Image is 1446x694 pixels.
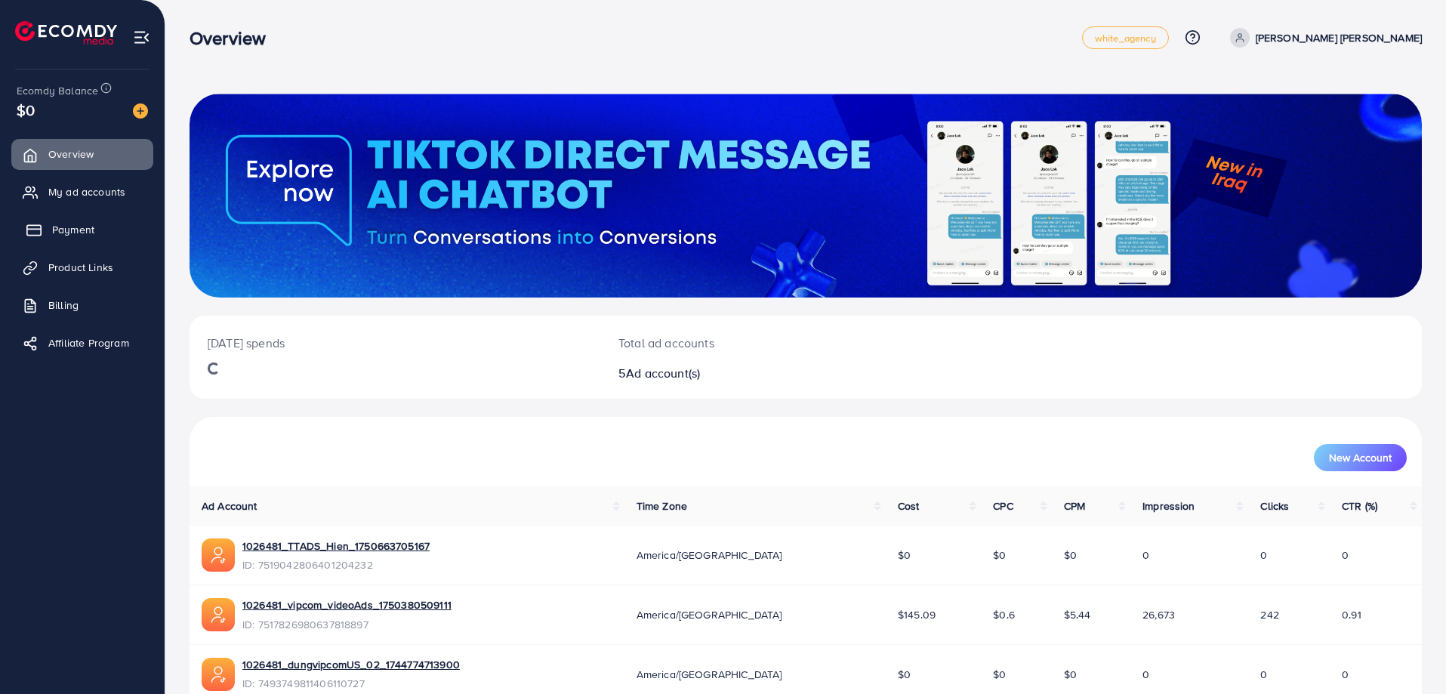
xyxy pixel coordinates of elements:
[133,103,148,119] img: image
[17,83,98,98] span: Ecomdy Balance
[1064,607,1091,622] span: $5.44
[1314,444,1407,471] button: New Account
[1260,667,1267,682] span: 0
[1064,547,1077,563] span: $0
[1342,547,1349,563] span: 0
[1224,28,1422,48] a: [PERSON_NAME] [PERSON_NAME]
[993,498,1013,514] span: CPC
[17,99,35,121] span: $0
[11,252,153,282] a: Product Links
[133,29,150,46] img: menu
[1260,547,1267,563] span: 0
[242,597,452,612] a: 1026481_vipcom_videoAds_1750380509111
[898,498,920,514] span: Cost
[52,222,94,237] span: Payment
[1342,607,1361,622] span: 0.91
[993,667,1006,682] span: $0
[637,607,782,622] span: America/[GEOGRAPHIC_DATA]
[11,177,153,207] a: My ad accounts
[242,676,460,691] span: ID: 7493749811406110727
[242,657,460,672] a: 1026481_dungvipcomUS_02_1744774713900
[202,598,235,631] img: ic-ads-acc.e4c84228.svg
[1142,667,1149,682] span: 0
[190,27,278,49] h3: Overview
[242,617,452,632] span: ID: 7517826980637818897
[242,557,430,572] span: ID: 7519042806401204232
[1342,498,1377,514] span: CTR (%)
[618,334,890,352] p: Total ad accounts
[626,365,700,381] span: Ad account(s)
[1142,498,1195,514] span: Impression
[898,607,936,622] span: $145.09
[1342,667,1349,682] span: 0
[48,260,113,275] span: Product Links
[1329,452,1392,463] span: New Account
[993,607,1015,622] span: $0.6
[1382,626,1435,683] iframe: Chat
[11,214,153,245] a: Payment
[637,547,782,563] span: America/[GEOGRAPHIC_DATA]
[898,547,911,563] span: $0
[15,21,117,45] img: logo
[242,538,430,554] a: 1026481_TTADS_Hien_1750663705167
[11,290,153,320] a: Billing
[1142,547,1149,563] span: 0
[1260,607,1278,622] span: 242
[1256,29,1422,47] p: [PERSON_NAME] [PERSON_NAME]
[202,538,235,572] img: ic-ads-acc.e4c84228.svg
[1064,498,1085,514] span: CPM
[48,184,125,199] span: My ad accounts
[48,147,94,162] span: Overview
[1082,26,1169,49] a: white_agency
[637,498,687,514] span: Time Zone
[1095,33,1156,43] span: white_agency
[48,335,129,350] span: Affiliate Program
[898,667,911,682] span: $0
[11,328,153,358] a: Affiliate Program
[637,667,782,682] span: America/[GEOGRAPHIC_DATA]
[1142,607,1175,622] span: 26,673
[208,334,582,352] p: [DATE] spends
[993,547,1006,563] span: $0
[202,658,235,691] img: ic-ads-acc.e4c84228.svg
[11,139,153,169] a: Overview
[618,366,890,381] h2: 5
[1260,498,1289,514] span: Clicks
[1064,667,1077,682] span: $0
[48,298,79,313] span: Billing
[202,498,257,514] span: Ad Account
